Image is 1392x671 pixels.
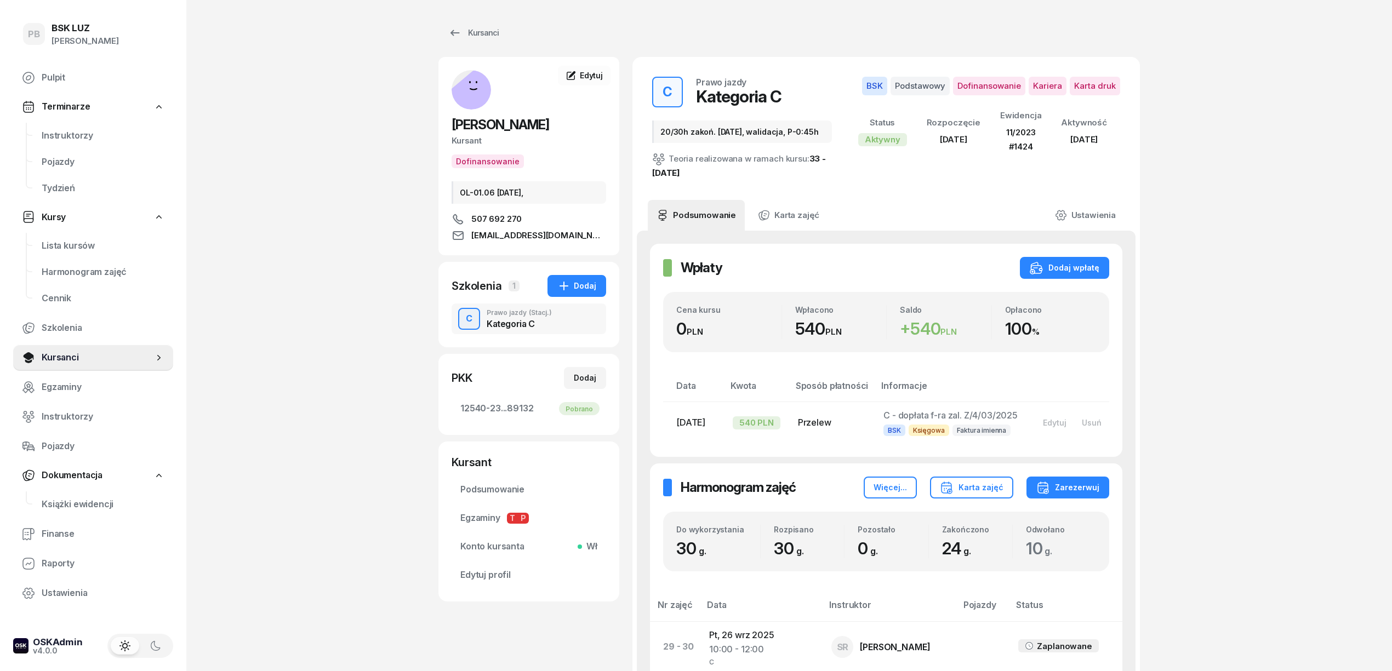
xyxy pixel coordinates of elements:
span: BSK [862,77,887,95]
span: Edytuj profil [460,568,597,582]
span: Książki ewidencji [42,497,164,512]
a: Harmonogram zajęć [33,259,173,285]
span: Pojazdy [42,439,164,454]
div: C [658,81,677,103]
button: Edytuj [1035,414,1074,432]
th: Instruktor [823,598,956,621]
h2: Wpłaty [681,259,722,277]
span: Raporty [42,557,164,571]
div: Do wykorzystania [676,525,760,534]
a: Egzaminy [13,374,173,400]
button: Więcej... [864,477,917,498]
div: Odwołano [1026,525,1096,534]
div: Edytuj [1043,418,1066,427]
th: Pojazdy [957,598,1010,621]
th: Sposób płatności [789,378,875,402]
small: PLN [940,326,957,337]
div: OL-01.06 [DATE], [452,181,606,204]
small: g. [1045,546,1052,557]
a: Karta zajęć [749,200,828,231]
a: Kursanci [438,22,509,44]
span: Lista kursów [42,239,164,253]
a: Konto kursantaWł [452,534,606,560]
a: Pojazdy [33,149,173,175]
span: 507 692 270 [471,213,522,226]
div: Rozpoczęcie [927,116,980,130]
div: 10:00 - 12:00 [709,643,814,657]
button: Dodaj wpłatę [1020,257,1109,279]
span: (Stacj.) [529,309,552,316]
h2: Harmonogram zajęć [681,479,796,496]
span: 12540-23...89132 [460,402,597,416]
div: Teoria realizowana w ramach kursu: [652,152,832,180]
div: v4.0.0 [33,647,83,655]
div: [PERSON_NAME] [52,34,119,48]
a: Finanse [13,521,173,547]
div: Dodaj wpłatę [1030,261,1099,274]
small: % [1032,326,1040,337]
button: BSKPodstawowyDofinansowanieKarieraKarta druk [862,77,1120,95]
a: Ustawienia [1046,200,1125,231]
span: BSK [883,425,905,436]
div: Cena kursu [676,305,781,314]
span: 1 [509,280,520,291]
div: 0 [858,538,928,559]
div: Aktywny [858,133,907,146]
th: Data [663,378,724,402]
th: Status [1009,598,1122,621]
div: Wpłacono [795,305,887,314]
span: Karta druk [1070,77,1120,95]
a: Pulpit [13,65,173,91]
a: Lista kursów [33,233,173,259]
div: [PERSON_NAME] [860,643,930,651]
span: 24 [942,538,977,558]
div: 11/2023 #1424 [1000,125,1042,153]
span: 10 [1026,538,1058,558]
button: C [458,308,480,330]
span: SR [837,643,849,652]
span: PB [28,30,40,39]
div: OSKAdmin [33,638,83,647]
span: Instruktorzy [42,410,164,424]
div: Dodaj [557,279,596,293]
span: Tydzień [42,181,164,196]
div: Prawo jazdy [487,309,552,316]
span: Pojazdy [42,155,164,169]
div: Szkolenia [452,278,502,294]
div: Ewidencja [1000,108,1042,123]
div: Przelew [798,416,866,430]
button: Karta zajęć [930,477,1013,498]
span: Podsumowanie [460,483,597,497]
a: Kursanci [13,345,173,371]
a: Instruktorzy [13,404,173,430]
span: Dofinansowanie [452,154,524,168]
div: [DATE] [1061,133,1107,147]
div: Status [858,116,907,130]
th: Data [700,598,823,621]
a: Ustawienia [13,580,173,606]
span: Edytuj [580,71,603,80]
div: Usuń [1082,418,1102,427]
span: T [507,513,518,524]
div: Aktywność [1061,116,1107,130]
div: Kursant [452,134,606,148]
span: Terminarze [42,100,90,114]
a: Cennik [33,285,173,312]
div: Więcej... [874,481,907,494]
a: Pojazdy [13,433,173,460]
div: 540 PLN [733,416,780,429]
span: Szkolenia [42,321,164,335]
div: Opłacono [1005,305,1097,314]
div: Kursant [452,455,606,470]
th: Nr zajęć [650,598,700,621]
span: Cennik [42,291,164,306]
button: CPrawo jazdy(Stacj.)Kategoria C [452,303,606,334]
span: [DATE] [940,134,967,145]
small: g. [963,546,971,557]
button: Dodaj [547,275,606,297]
span: Dofinansowanie [953,77,1025,95]
div: Karta zajęć [940,481,1003,494]
span: Kursanci [42,351,153,365]
button: C [652,77,683,107]
a: 12540-23...89132Pobrano [452,395,606,422]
